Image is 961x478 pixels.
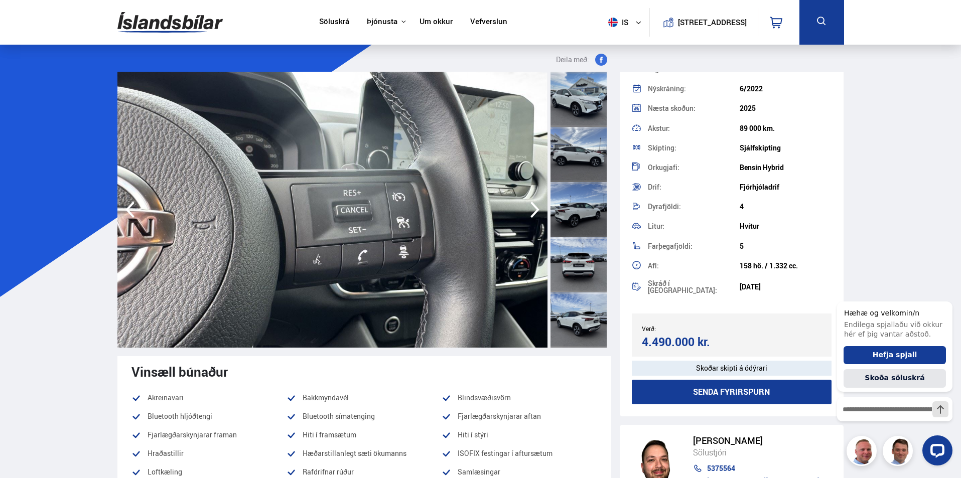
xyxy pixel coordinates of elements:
[131,466,287,478] li: Loftkæling
[740,124,832,132] div: 89 000 km.
[287,466,442,478] li: Rafdrifnar rúður
[131,392,287,404] li: Akreinavari
[648,203,740,210] div: Dyrafjöldi:
[287,392,442,404] li: Bakkmyndavél
[740,85,832,93] div: 6/2022
[655,8,752,37] a: [STREET_ADDRESS]
[552,54,611,66] button: Deila með:
[367,17,397,27] button: Þjónusta
[693,435,819,446] div: [PERSON_NAME]
[648,66,740,73] div: Árgerð:
[648,243,740,250] div: Farþegafjöldi:
[131,410,287,422] li: Bluetooth hljóðtengi
[287,429,442,441] li: Hiti í framsætum
[648,144,740,151] div: Skipting:
[740,183,832,191] div: Fjórhjóladrif
[442,392,597,404] li: Blindsvæðisvörn
[648,262,740,269] div: Afl:
[740,65,832,73] div: 2022
[470,17,507,28] a: Vefverslun
[648,125,740,132] div: Akstur:
[420,17,453,28] a: Um okkur
[604,8,649,37] button: is
[682,18,743,27] button: [STREET_ADDRESS]
[556,54,589,66] span: Deila með:
[117,72,547,348] img: 3184636.jpeg
[648,184,740,191] div: Drif:
[740,222,832,230] div: Hvítur
[604,18,629,27] span: is
[648,85,740,92] div: Nýskráning:
[442,466,597,478] li: Samlæsingar
[642,335,729,349] div: 4.490.000 kr.
[131,429,287,441] li: Fjarlægðarskynjarar framan
[117,6,223,39] img: G0Ugv5HjCgRt.svg
[131,447,287,459] li: Hraðastillir
[131,364,597,379] div: Vinsæll búnaður
[648,105,740,112] div: Næsta skoðun:
[632,361,832,376] div: Skoðar skipti á ódýrari
[287,410,442,422] li: Bluetooth símatenging
[442,429,597,441] li: Hiti í stýri
[632,380,832,404] button: Senda fyrirspurn
[442,447,597,459] li: ISOFIX festingar í aftursætum
[648,280,740,294] div: Skráð í [GEOGRAPHIC_DATA]:
[442,410,597,422] li: Fjarlægðarskynjarar aftan
[740,164,832,172] div: Bensín Hybrid
[740,283,832,291] div: [DATE]
[740,262,832,270] div: 158 hö. / 1.332 cc.
[319,17,349,28] a: Söluskrá
[829,283,956,473] iframe: LiveChat chat widget
[740,104,832,112] div: 2025
[693,464,819,472] a: 5375564
[608,18,618,27] img: svg+xml;base64,PHN2ZyB4bWxucz0iaHR0cDovL3d3dy53My5vcmcvMjAwMC9zdmciIHdpZHRoPSI1MTIiIGhlaWdodD0iNT...
[648,223,740,230] div: Litur:
[287,447,442,459] li: Hæðarstillanlegt sæti ökumanns
[642,325,732,332] div: Verð:
[693,446,819,459] div: Sölustjóri
[648,164,740,171] div: Orkugjafi:
[740,203,832,211] div: 4
[740,242,832,250] div: 5
[740,144,832,152] div: Sjálfskipting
